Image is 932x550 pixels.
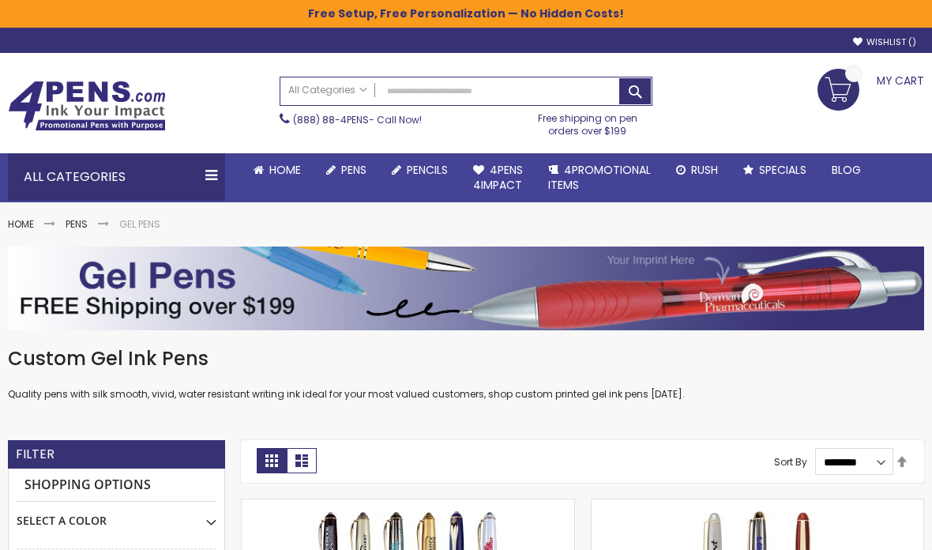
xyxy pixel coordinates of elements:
[257,448,287,473] strong: Grid
[288,84,367,96] span: All Categories
[774,455,807,469] label: Sort By
[293,113,369,126] a: (888) 88-4PENS
[8,153,225,201] div: All Categories
[119,217,160,231] strong: Gel Pens
[8,217,34,231] a: Home
[280,77,375,104] a: All Categories
[548,162,651,193] span: 4PROMOTIONAL ITEMS
[17,469,216,503] strong: Shopping Options
[8,247,924,330] img: Gel Pens
[241,153,314,187] a: Home
[8,346,924,401] div: Quality pens with silk smooth, vivid, water resistant writing ink ideal for your most valued cust...
[379,153,460,187] a: Pencils
[759,162,806,178] span: Specials
[314,153,379,187] a: Pens
[473,162,523,193] span: 4Pens 4impact
[16,446,54,463] strong: Filter
[853,36,916,48] a: Wishlist
[731,153,819,187] a: Specials
[8,346,924,371] h1: Custom Gel Ink Pens
[407,162,448,178] span: Pencils
[691,162,718,178] span: Rush
[460,153,536,202] a: 4Pens4impact
[293,113,422,126] span: - Call Now!
[313,499,502,512] a: Achilles Cap-Off Rollerball Gel Metal Pen
[832,162,861,178] span: Blog
[536,153,663,202] a: 4PROMOTIONALITEMS
[66,217,88,231] a: Pens
[663,499,852,512] a: Imprinted Danish-II Cap-Off Brass Rollerball Heavy Brass Pen with Gold Accents
[269,162,301,178] span: Home
[17,502,216,529] div: Select A Color
[341,162,366,178] span: Pens
[8,81,166,131] img: 4Pens Custom Pens and Promotional Products
[522,106,652,137] div: Free shipping on pen orders over $199
[819,153,874,187] a: Blog
[663,153,731,187] a: Rush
